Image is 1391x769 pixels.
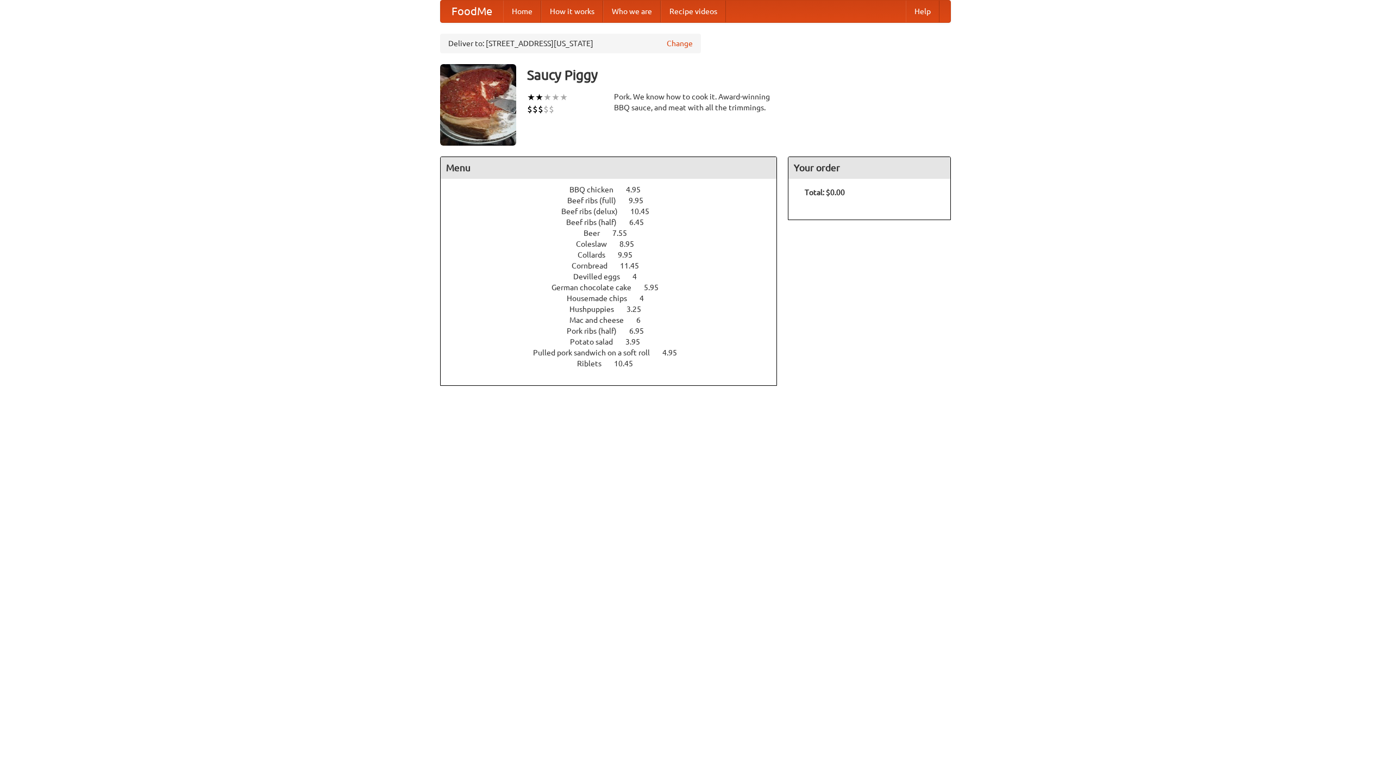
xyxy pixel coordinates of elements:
div: Deliver to: [STREET_ADDRESS][US_STATE] [440,34,701,53]
span: Mac and cheese [569,316,635,324]
a: Mac and cheese 6 [569,316,661,324]
span: Coleslaw [576,240,618,248]
span: 3.95 [625,337,651,346]
span: 10.45 [614,359,644,368]
span: 5.95 [644,283,669,292]
span: 4 [632,272,648,281]
span: Beer [584,229,611,237]
span: 3.25 [626,305,652,314]
li: $ [549,103,554,115]
span: 11.45 [620,261,650,270]
span: Pulled pork sandwich on a soft roll [533,348,661,357]
a: FoodMe [441,1,503,22]
span: Cornbread [572,261,618,270]
div: Pork. We know how to cook it. Award-winning BBQ sauce, and meat with all the trimmings. [614,91,777,113]
span: Beef ribs (delux) [561,207,629,216]
span: Housemade chips [567,294,638,303]
li: $ [527,103,532,115]
span: Hushpuppies [569,305,625,314]
a: Cornbread 11.45 [572,261,659,270]
a: Home [503,1,541,22]
h4: Menu [441,157,776,179]
a: Change [667,38,693,49]
span: 10.45 [630,207,660,216]
span: Beef ribs (half) [566,218,628,227]
span: 8.95 [619,240,645,248]
b: Total: $0.00 [805,188,845,197]
a: Riblets 10.45 [577,359,653,368]
a: Beef ribs (full) 9.95 [567,196,663,205]
a: Beer 7.55 [584,229,647,237]
li: ★ [535,91,543,103]
span: 6.95 [629,327,655,335]
span: 6 [636,316,651,324]
li: ★ [560,91,568,103]
li: ★ [527,91,535,103]
span: 7.55 [612,229,638,237]
li: ★ [552,91,560,103]
a: Devilled eggs 4 [573,272,657,281]
li: $ [532,103,538,115]
li: $ [543,103,549,115]
span: Beef ribs (full) [567,196,627,205]
a: BBQ chicken 4.95 [569,185,661,194]
span: 4.95 [626,185,651,194]
a: Coleslaw 8.95 [576,240,654,248]
span: 9.95 [629,196,654,205]
img: angular.jpg [440,64,516,146]
span: 4.95 [662,348,688,357]
a: Hushpuppies 3.25 [569,305,661,314]
li: ★ [543,91,552,103]
span: Pork ribs (half) [567,327,628,335]
span: Riblets [577,359,612,368]
span: Devilled eggs [573,272,631,281]
a: Pulled pork sandwich on a soft roll 4.95 [533,348,697,357]
span: 6.45 [629,218,655,227]
span: German chocolate cake [552,283,642,292]
a: Beef ribs (half) 6.45 [566,218,664,227]
a: Beef ribs (delux) 10.45 [561,207,669,216]
h3: Saucy Piggy [527,64,951,86]
span: BBQ chicken [569,185,624,194]
a: German chocolate cake 5.95 [552,283,679,292]
a: How it works [541,1,603,22]
li: $ [538,103,543,115]
a: Housemade chips 4 [567,294,664,303]
span: Collards [578,251,616,259]
a: Who we are [603,1,661,22]
a: Collards 9.95 [578,251,653,259]
h4: Your order [788,157,950,179]
span: Potato salad [570,337,624,346]
a: Potato salad 3.95 [570,337,660,346]
span: 4 [640,294,655,303]
span: 9.95 [618,251,643,259]
a: Recipe videos [661,1,726,22]
a: Pork ribs (half) 6.95 [567,327,664,335]
a: Help [906,1,939,22]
